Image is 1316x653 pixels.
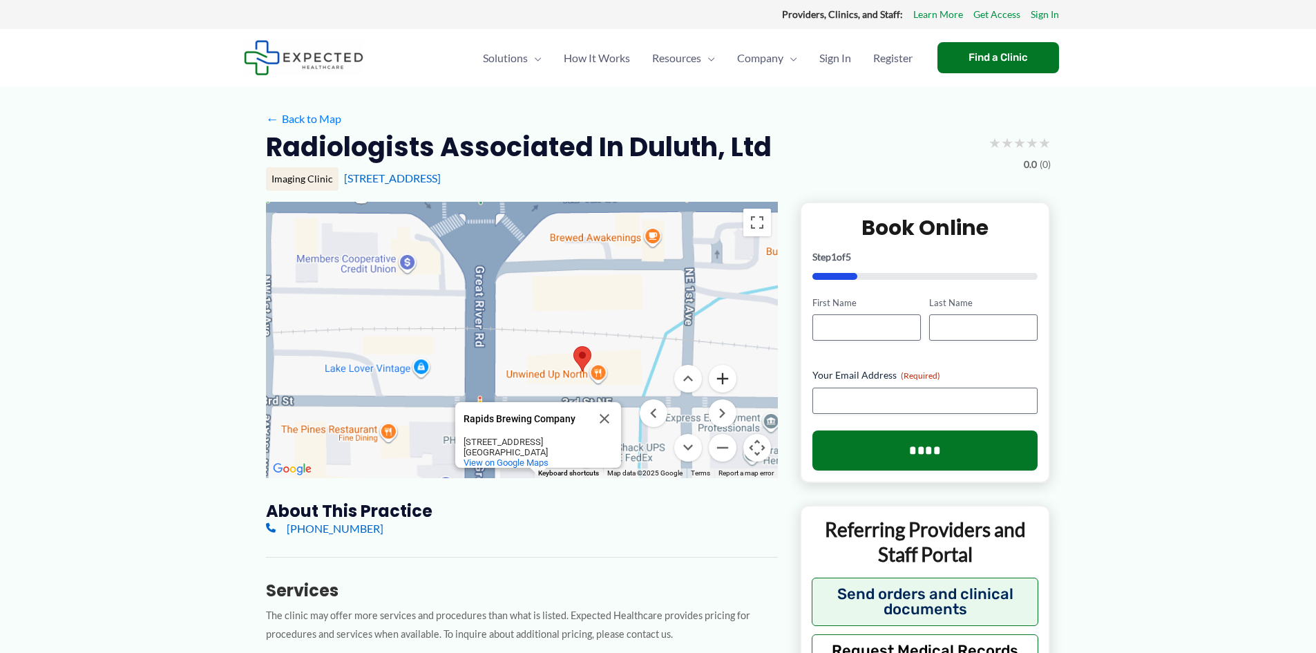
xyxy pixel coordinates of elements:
a: ←Back to Map [266,108,341,129]
h3: Services [266,580,778,601]
button: Toggle fullscreen view [743,209,771,236]
a: Learn More [913,6,963,23]
span: Company [737,34,783,82]
a: Get Access [973,6,1020,23]
div: Rapids Brewing Company [464,414,588,424]
span: Menu Toggle [701,34,715,82]
label: Your Email Address [812,368,1038,382]
p: The clinic may offer more services and procedures than what is listed. Expected Healthcare provid... [266,607,778,644]
a: Terms (opens in new tab) [691,469,710,477]
button: Zoom in [709,365,736,392]
h2: Radiologists Associated in Duluth, Ltd [266,130,772,164]
button: Close [588,402,621,435]
button: Move left [640,399,667,427]
span: Sign In [819,34,851,82]
span: (0) [1040,155,1051,173]
span: How It Works [564,34,630,82]
span: Solutions [483,34,528,82]
img: Google [269,460,315,478]
div: Rapids Brewing Company [455,402,621,468]
p: Referring Providers and Staff Portal [812,517,1039,567]
span: Register [873,34,913,82]
span: 5 [846,251,851,263]
img: Expected Healthcare Logo - side, dark font, small [244,40,363,75]
nav: Primary Site Navigation [472,34,924,82]
button: Map camera controls [743,434,771,462]
button: Keyboard shortcuts [538,469,599,478]
a: CompanyMenu Toggle [726,34,808,82]
a: Sign In [1031,6,1059,23]
a: SolutionsMenu Toggle [472,34,553,82]
a: [PHONE_NUMBER] [266,522,383,535]
span: ★ [989,130,1001,155]
a: Open this area in Google Maps (opens a new window) [269,460,315,478]
p: Step of [812,252,1038,262]
div: [STREET_ADDRESS] [464,437,588,447]
button: Move down [674,434,702,462]
span: Menu Toggle [528,34,542,82]
h3: About this practice [266,500,778,522]
a: Find a Clinic [937,42,1059,73]
a: ResourcesMenu Toggle [641,34,726,82]
h2: Book Online [812,214,1038,241]
span: ★ [1026,130,1038,155]
button: Move right [709,399,736,427]
a: Register [862,34,924,82]
a: Report a map error [718,469,774,477]
span: ← [266,112,279,125]
span: ★ [1038,130,1051,155]
span: ★ [1013,130,1026,155]
strong: Providers, Clinics, and Staff: [782,8,903,20]
a: Sign In [808,34,862,82]
span: ★ [1001,130,1013,155]
a: [STREET_ADDRESS] [344,171,441,184]
a: How It Works [553,34,641,82]
label: First Name [812,296,921,310]
button: Move up [674,365,702,392]
button: Zoom out [709,434,736,462]
button: Send orders and clinical documents [812,578,1039,626]
div: Imaging Clinic [266,167,338,191]
span: Map data ©2025 Google [607,469,683,477]
span: Menu Toggle [783,34,797,82]
span: 1 [831,251,837,263]
div: [GEOGRAPHIC_DATA] [464,447,588,457]
span: 0.0 [1024,155,1037,173]
span: (Required) [901,370,940,381]
a: View on Google Maps [464,457,549,468]
label: Last Name [929,296,1038,310]
span: Resources [652,34,701,82]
